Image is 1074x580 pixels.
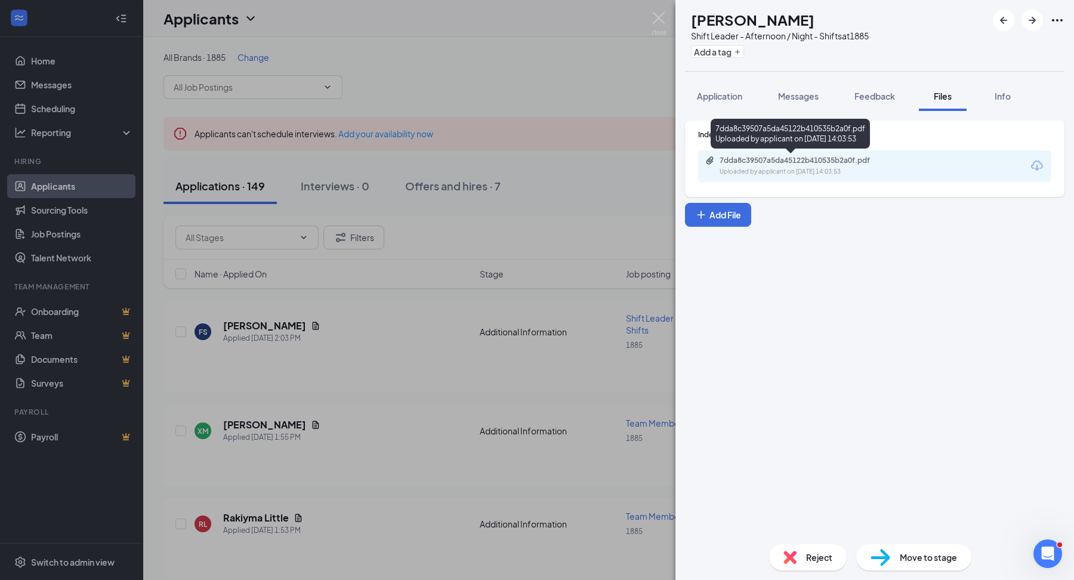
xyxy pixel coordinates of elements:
iframe: Intercom live chat [1033,539,1062,568]
button: ArrowLeftNew [993,10,1014,31]
svg: ArrowLeftNew [996,13,1011,27]
span: Move to stage [900,551,957,564]
svg: ArrowRight [1025,13,1039,27]
span: Files [934,91,952,101]
span: Info [995,91,1011,101]
svg: Paperclip [705,156,715,165]
svg: Ellipses [1050,13,1064,27]
span: Messages [778,91,819,101]
button: Add FilePlus [685,203,751,227]
div: 7dda8c39507a5da45122b410535b2a0f.pdf [720,156,887,165]
button: PlusAdd a tag [691,45,744,58]
a: Paperclip7dda8c39507a5da45122b410535b2a0f.pdfUploaded by applicant on [DATE] 14:03:53 [705,156,899,177]
div: 7dda8c39507a5da45122b410535b2a0f.pdf Uploaded by applicant on [DATE] 14:03:53 [711,119,870,149]
svg: Plus [734,48,741,55]
svg: Download [1030,159,1044,173]
div: Indeed Resume [698,129,1051,140]
span: Feedback [854,91,895,101]
div: Shift Leader - Afternoon / Night - Shifts at 1885 [691,30,869,42]
svg: Plus [695,209,707,221]
span: Reject [806,551,832,564]
button: ArrowRight [1021,10,1043,31]
span: Application [697,91,742,101]
h1: [PERSON_NAME] [691,10,814,30]
div: Uploaded by applicant on [DATE] 14:03:53 [720,167,899,177]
